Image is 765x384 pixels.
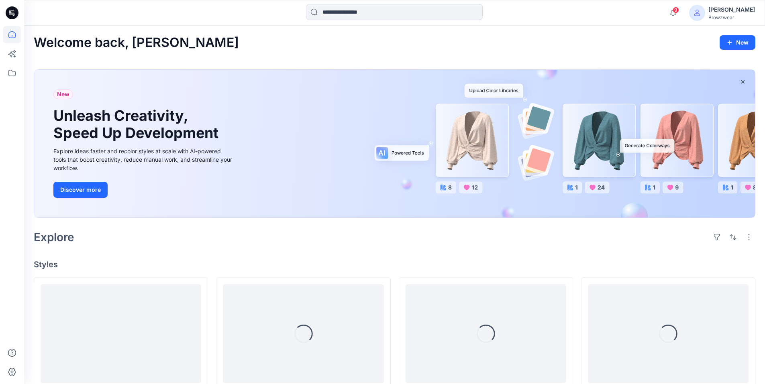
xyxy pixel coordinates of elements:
[708,5,755,14] div: [PERSON_NAME]
[694,10,700,16] svg: avatar
[34,35,239,50] h2: Welcome back, [PERSON_NAME]
[53,182,234,198] a: Discover more
[53,107,222,142] h1: Unleash Creativity, Speed Up Development
[57,89,69,99] span: New
[53,182,108,198] button: Discover more
[34,260,755,269] h4: Styles
[673,7,679,13] span: 9
[720,35,755,50] button: New
[53,147,234,172] div: Explore ideas faster and recolor styles at scale with AI-powered tools that boost creativity, red...
[708,14,755,20] div: Browzwear
[34,231,74,244] h2: Explore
